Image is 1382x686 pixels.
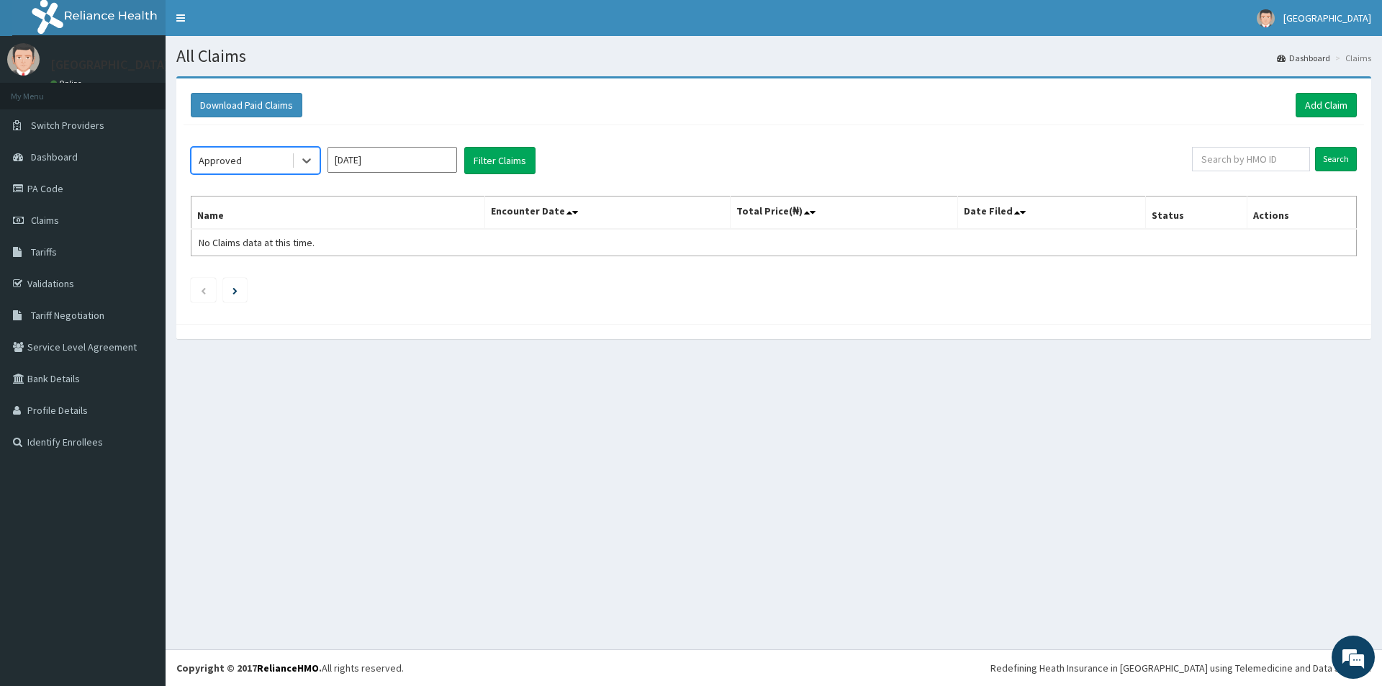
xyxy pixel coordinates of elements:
[464,147,536,174] button: Filter Claims
[990,661,1371,675] div: Redefining Heath Insurance in [GEOGRAPHIC_DATA] using Telemedicine and Data Science!
[1192,147,1310,171] input: Search by HMO ID
[176,662,322,674] strong: Copyright © 2017 .
[50,58,169,71] p: [GEOGRAPHIC_DATA]
[191,197,485,230] th: Name
[199,236,315,249] span: No Claims data at this time.
[176,47,1371,66] h1: All Claims
[484,197,730,230] th: Encounter Date
[1315,147,1357,171] input: Search
[166,649,1382,686] footer: All rights reserved.
[31,119,104,132] span: Switch Providers
[1145,197,1247,230] th: Status
[1247,197,1356,230] th: Actions
[199,153,242,168] div: Approved
[1257,9,1275,27] img: User Image
[1296,93,1357,117] a: Add Claim
[232,284,238,297] a: Next page
[1283,12,1371,24] span: [GEOGRAPHIC_DATA]
[200,284,207,297] a: Previous page
[1332,52,1371,64] li: Claims
[31,214,59,227] span: Claims
[328,147,457,173] input: Select Month and Year
[31,245,57,258] span: Tariffs
[7,43,40,76] img: User Image
[31,150,78,163] span: Dashboard
[1277,52,1330,64] a: Dashboard
[50,78,85,89] a: Online
[957,197,1145,230] th: Date Filed
[257,662,319,674] a: RelianceHMO
[730,197,957,230] th: Total Price(₦)
[191,93,302,117] button: Download Paid Claims
[31,309,104,322] span: Tariff Negotiation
